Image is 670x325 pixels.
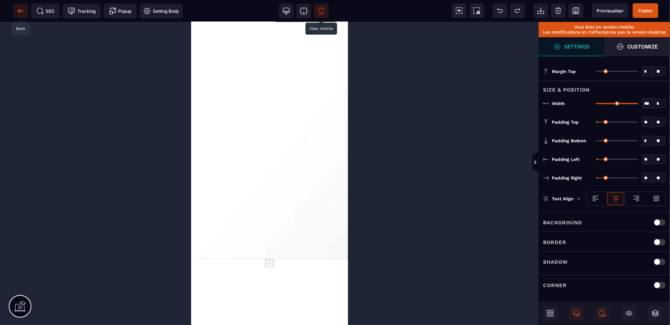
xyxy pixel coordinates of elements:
[552,119,579,125] span: Padding Top
[552,101,565,107] span: Width
[622,306,636,321] span: Hide/Show Block
[648,306,663,321] span: Open Layers
[552,156,580,162] span: Padding Left
[543,281,567,290] p: Corner
[592,3,628,18] span: Preview
[543,258,568,266] p: Shadow
[68,7,96,15] span: Tracking
[565,44,590,49] strong: Settings
[469,3,484,18] span: Screenshot
[597,8,624,13] span: Previsualiser
[638,8,653,13] span: Publier
[543,218,582,227] p: Background
[542,30,666,35] p: Les modifications ici n’affecterons pas la version desktop
[543,306,558,321] span: Open Blocks
[542,24,666,30] p: Vous êtes en version mobile.
[628,44,658,49] strong: Customize
[36,7,55,15] span: SEO
[569,306,584,321] span: Desktop Only
[109,7,132,15] span: Popup
[604,37,670,56] span: Open Style Manager
[452,3,466,18] span: View components
[543,195,573,202] p: Text Align
[552,175,582,181] span: Padding Right
[552,69,576,74] span: Margin Top
[143,7,179,15] span: Setting Body
[543,238,566,247] p: Border
[539,81,670,94] div: Size & Position
[552,138,586,144] span: Padding Bottom
[596,306,610,321] span: Mobile Only
[577,197,581,201] img: loading
[539,37,604,56] span: Settings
